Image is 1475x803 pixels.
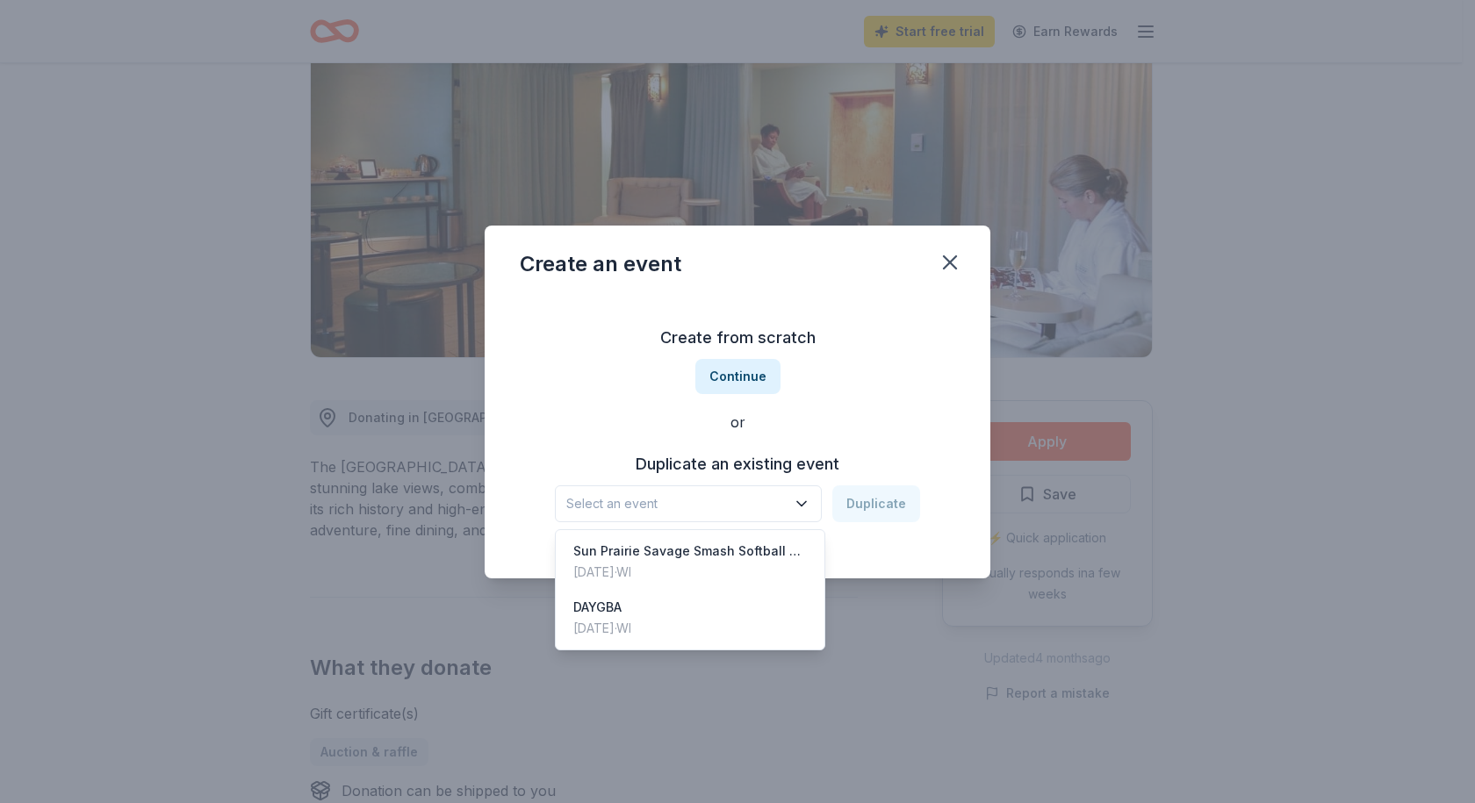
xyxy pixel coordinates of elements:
div: Sun Prairie Savage Smash Softball Tournament [573,541,807,562]
div: [DATE] · WI [573,618,631,639]
div: DAYGBA [573,597,631,618]
span: Select an event [566,493,786,514]
div: Select an event [555,529,825,650]
div: [DATE] · WI [573,562,807,583]
button: Select an event [555,485,822,522]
